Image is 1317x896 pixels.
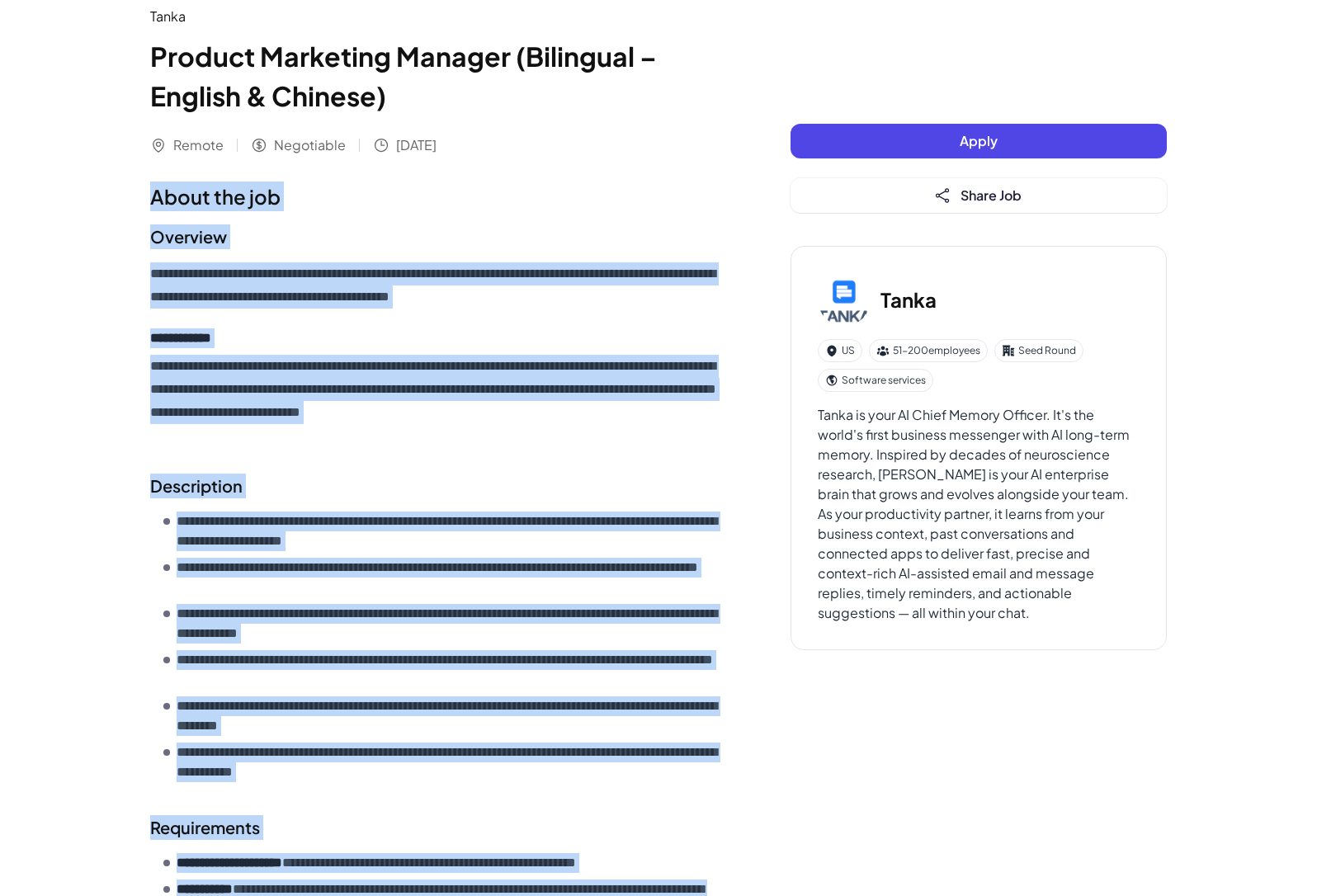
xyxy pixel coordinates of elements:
button: Share Job [791,178,1167,213]
div: US [818,339,862,362]
h2: Description [150,474,725,498]
h3: Tanka [880,285,937,314]
span: [DATE] [396,135,437,155]
h1: Product Marketing Manager (Bilingual – English & Chinese) [150,36,725,116]
button: Apply [791,124,1167,158]
h1: About the job [150,182,725,211]
h2: Requirements [150,815,725,840]
span: Share Job [961,186,1022,204]
span: Apply [960,132,998,149]
div: Software services [818,369,933,392]
h2: Overview [150,224,725,249]
span: Remote [173,135,224,155]
span: Negotiable [274,135,346,155]
div: Seed Round [994,339,1083,362]
div: 51-200 employees [869,339,988,362]
div: Tanka [150,7,725,26]
div: Tanka is your AI Chief Memory Officer. It's the world's first business messenger with AI long-ter... [818,405,1140,623]
img: Ta [818,273,871,326]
